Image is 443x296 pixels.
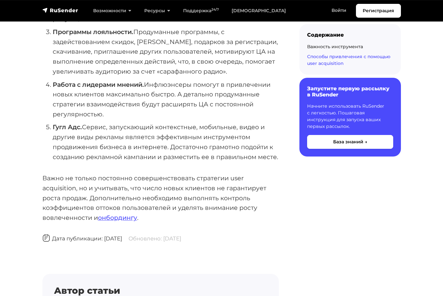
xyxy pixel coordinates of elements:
span: Дата публикации: [DATE] [42,235,122,242]
a: Запустите первую рассылку в RuSender Начните использовать RuSender с легкостью. Пошаговая инструк... [299,77,401,156]
img: Дата публикации [42,234,50,242]
span: Обновлено: [DATE] [128,235,181,242]
strong: Работа с лидерами мнений. [53,81,144,88]
button: База знаний → [307,135,393,149]
sup: 24/7 [211,7,219,12]
a: Поддержка24/7 [177,4,225,17]
h6: Запустите первую рассылку в RuSender [307,85,393,97]
a: Возможности [87,4,138,17]
li: Сервис, запускающий контекстные, мобильные, видео и другие виды рекламы является эффективным инст... [53,122,279,162]
img: RuSender [42,7,78,13]
div: Содержание [307,32,393,38]
strong: Программы лояльности. [53,28,133,36]
a: [DEMOGRAPHIC_DATA] [225,4,292,17]
a: Способы привлечения с помощью user acquisition [307,53,390,66]
p: Важно не только постоянно совершенствовать стратегии user acquisition, но и учитывать, что число ... [42,173,279,223]
a: Ресурсы [138,4,177,17]
li: Инфлюэнсеры помогут в привлечении новых клиентов максимально быстро. А детально продуманные страт... [53,80,279,119]
a: Регистрация [356,4,401,18]
li: Продуманные программы, с задействованием скидок, [PERSON_NAME], подарков за регистрации, скачиван... [53,27,279,76]
a: Важность инструмента [307,43,363,49]
strong: Гугл Адс. [53,123,82,131]
p: Начните использовать RuSender с легкостью. Пошаговая инструкция для запуска ваших первых рассылок. [307,103,393,130]
a: онбордингу [98,214,137,221]
a: Войти [325,4,353,17]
